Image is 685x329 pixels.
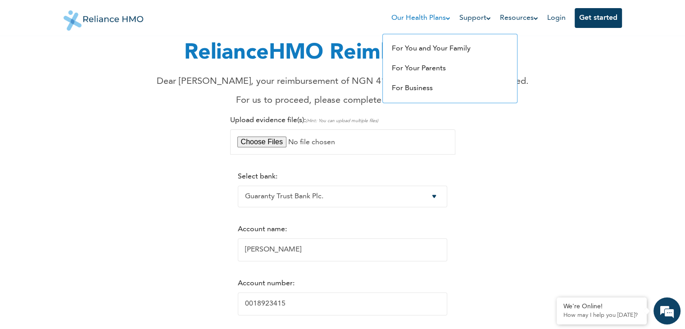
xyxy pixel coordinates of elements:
div: Minimize live chat window [148,5,169,26]
button: Get started [575,8,622,28]
img: d_794563401_company_1708531726252_794563401 [17,45,36,68]
p: Dear [PERSON_NAME], your reimbursement of NGN 418,640 is currently being processed. [157,75,529,88]
a: For Your Parents [392,65,446,72]
span: We're online! [52,115,124,206]
div: We're Online! [563,303,640,311]
a: Support [459,13,491,23]
a: Login [547,14,566,22]
a: Resources [500,13,538,23]
a: Our Health Plans [391,13,450,23]
label: Account number: [238,280,295,287]
a: For You and Your Family [392,45,471,52]
a: For Business [392,85,433,92]
img: Reliance HMO's Logo [64,4,144,31]
label: Account name: [238,226,287,233]
div: FAQs [88,280,172,308]
p: How may I help you today? [563,312,640,319]
label: Upload evidence file(s): [230,117,378,124]
h1: RelianceHMO Reimbursements [157,37,529,69]
div: Chat with us now [47,50,151,62]
textarea: Type your message and hit 'Enter' [5,249,172,280]
p: For us to proceed, please complete the form below: [157,94,529,107]
span: Conversation [5,296,88,302]
span: (Hint: You can upload multiple files) [306,119,378,123]
label: Select bank: [238,173,277,180]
